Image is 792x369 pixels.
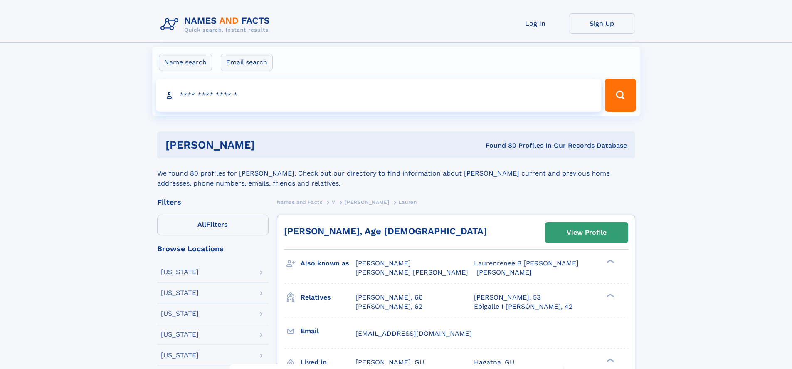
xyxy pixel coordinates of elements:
a: [PERSON_NAME], Age [DEMOGRAPHIC_DATA] [284,226,487,236]
span: [PERSON_NAME], GU [355,358,424,366]
div: Found 80 Profiles In Our Records Database [370,141,627,150]
div: View Profile [567,223,607,242]
a: Sign Up [569,13,635,34]
div: Filters [157,198,269,206]
div: [US_STATE] [161,269,199,275]
h3: Relatives [301,290,355,305]
div: Browse Locations [157,245,269,253]
a: Names and Facts [277,197,323,207]
span: [PERSON_NAME] [PERSON_NAME] [355,268,468,276]
a: Log In [502,13,569,34]
div: [US_STATE] [161,290,199,296]
div: ❯ [604,292,614,298]
a: [PERSON_NAME] [345,197,389,207]
span: [PERSON_NAME] [345,199,389,205]
label: Filters [157,215,269,235]
a: V [332,197,336,207]
img: Logo Names and Facts [157,13,277,36]
span: All [197,220,206,228]
span: [PERSON_NAME] [476,268,532,276]
span: [EMAIL_ADDRESS][DOMAIN_NAME] [355,329,472,337]
div: [US_STATE] [161,331,199,338]
span: Laurenrenee B [PERSON_NAME] [474,259,579,267]
div: [US_STATE] [161,310,199,317]
a: [PERSON_NAME], 66 [355,293,423,302]
h3: Also known as [301,256,355,270]
a: [PERSON_NAME], 53 [474,293,540,302]
span: Lauren [399,199,417,205]
div: [US_STATE] [161,352,199,359]
span: Hagatna, GU [474,358,514,366]
h1: [PERSON_NAME] [165,140,370,150]
div: ❯ [604,259,614,264]
button: Search Button [605,79,636,112]
span: V [332,199,336,205]
label: Email search [221,54,273,71]
div: ❯ [604,357,614,363]
label: Name search [159,54,212,71]
a: View Profile [545,223,628,243]
a: [PERSON_NAME], 62 [355,302,422,311]
div: We found 80 profiles for [PERSON_NAME]. Check out our directory to find information about [PERSON... [157,158,635,188]
span: [PERSON_NAME] [355,259,411,267]
input: search input [156,79,602,112]
a: Ebigalle I [PERSON_NAME], 42 [474,302,572,311]
h3: Email [301,324,355,338]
